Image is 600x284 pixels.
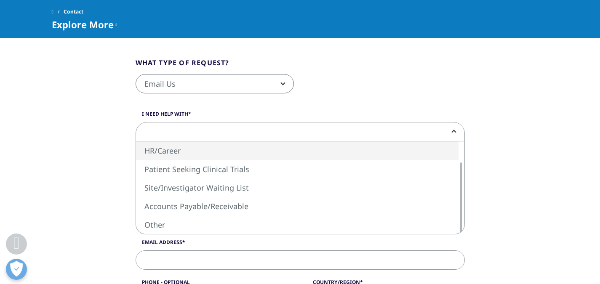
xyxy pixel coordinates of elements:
[136,74,293,94] span: Email Us
[52,19,114,29] span: Explore More
[136,178,459,197] li: Site/Investigator Waiting List
[136,141,459,160] li: HR/Career
[64,4,83,19] span: Contact
[136,110,465,122] label: I need help with
[136,197,459,215] li: Accounts Payable/Receivable
[136,58,229,74] legend: What type of request?
[136,239,465,250] label: Email Address
[136,160,459,178] li: Patient Seeking Clinical Trials
[6,259,27,280] button: Open Preferences
[136,215,459,234] li: Other
[136,74,294,93] span: Email Us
